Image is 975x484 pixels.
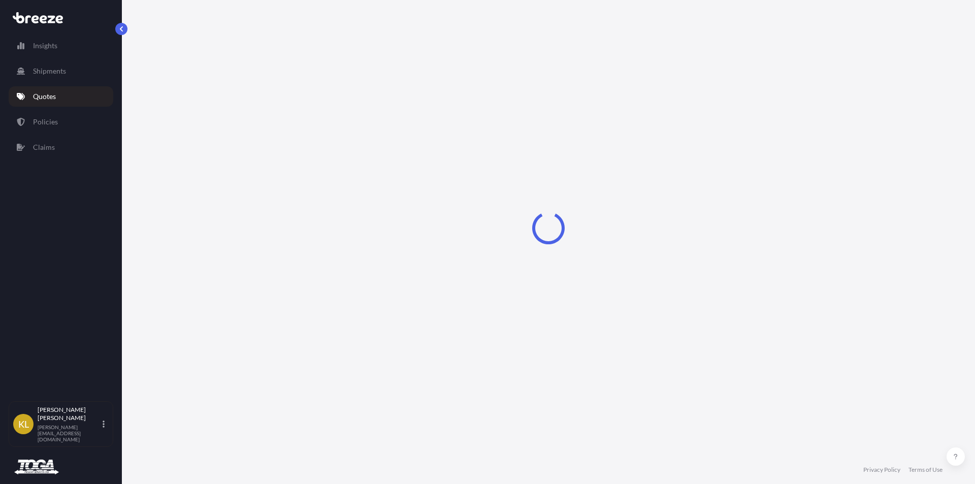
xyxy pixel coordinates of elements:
p: Insights [33,41,57,51]
span: KL [18,419,29,429]
a: Terms of Use [908,466,942,474]
p: Claims [33,142,55,152]
a: Insights [9,36,113,56]
img: organization-logo [13,459,60,475]
p: Quotes [33,91,56,102]
a: Claims [9,137,113,157]
p: Shipments [33,66,66,76]
a: Shipments [9,61,113,81]
a: Policies [9,112,113,132]
p: [PERSON_NAME][EMAIL_ADDRESS][DOMAIN_NAME] [38,424,101,442]
p: Policies [33,117,58,127]
a: Privacy Policy [863,466,900,474]
p: [PERSON_NAME] [PERSON_NAME] [38,406,101,422]
a: Quotes [9,86,113,107]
